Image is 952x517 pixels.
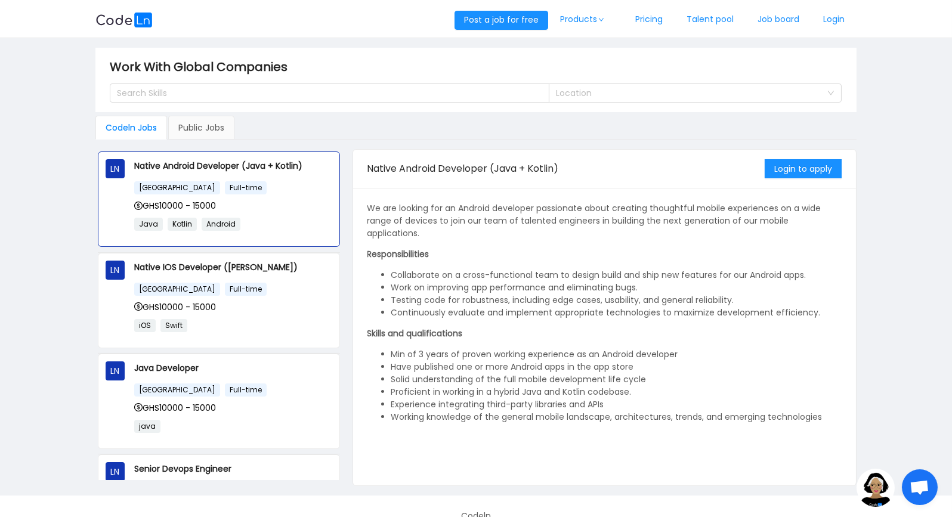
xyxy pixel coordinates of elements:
span: Java [134,218,163,231]
li: Solid understanding of the full mobile development life cycle [391,373,842,386]
span: [GEOGRAPHIC_DATA] [134,383,220,397]
strong: Responsibilities [367,248,429,260]
span: GHS10000 - 15000 [134,301,216,313]
span: LN [110,462,119,481]
button: Post a job for free [455,11,548,30]
p: Senior Devops Engineer [134,462,333,475]
i: icon: down [827,89,834,98]
div: Search Skills [117,87,531,99]
span: Full-time [225,383,267,397]
span: Work With Global Companies [110,57,295,76]
span: Full-time [225,283,267,296]
span: java [134,420,160,433]
li: Work on improving app performance and eliminating bugs. [391,281,842,294]
span: Swift [160,319,187,332]
span: Native Android Developer (Java + Kotlin) [367,162,559,175]
span: iOS [134,319,156,332]
p: Native Android Developer (Java + Kotlin) [134,159,333,172]
span: GHS10000 - 15000 [134,200,216,212]
li: Testing code for robustness, including edge cases, usability, and general reliability. [391,294,842,307]
p: Native IOS Developer ([PERSON_NAME]) [134,261,333,274]
i: icon: dollar [134,302,143,311]
p: We are looking for an Android developer passionate about creating thoughtful mobile experiences o... [367,202,842,240]
li: Proficient in working in a hybrid Java and Kotlin codebase. [391,386,842,398]
i: icon: down [598,17,605,23]
img: logobg.f302741d.svg [95,13,153,27]
div: Codeln Jobs [95,116,167,140]
button: Login to apply [765,159,842,178]
li: Min of 3 years of proven working experience as an Android developer [391,348,842,361]
div: Public Jobs [168,116,234,140]
a: Post a job for free [455,14,548,26]
div: Location [556,87,822,99]
li: Have published one or more Android apps in the app store [391,361,842,373]
span: Android [202,218,240,231]
span: [GEOGRAPHIC_DATA] [134,181,220,194]
span: LN [110,159,119,178]
span: LN [110,261,119,280]
div: Open chat [902,469,938,505]
li: Working knowledge of the general mobile landscape, architectures, trends, and emerging technologies [391,411,842,423]
img: ground.ddcf5dcf.png [857,469,895,507]
strong: Skills and qualifications [367,327,463,339]
span: LN [110,361,119,380]
li: Continuously evaluate and implement appropriate technologies to maximize development efficiency. [391,307,842,319]
li: Collaborate on a cross-functional team to design build and ship new features for our Android apps. [391,269,842,281]
span: GHS10000 - 15000 [134,402,216,414]
li: Experience integrating third-party libraries and APIs [391,398,842,411]
p: Java Developer [134,361,333,374]
i: icon: dollar [134,403,143,411]
span: Kotlin [168,218,197,231]
span: [GEOGRAPHIC_DATA] [134,283,220,296]
span: Full-time [225,181,267,194]
i: icon: dollar [134,202,143,210]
